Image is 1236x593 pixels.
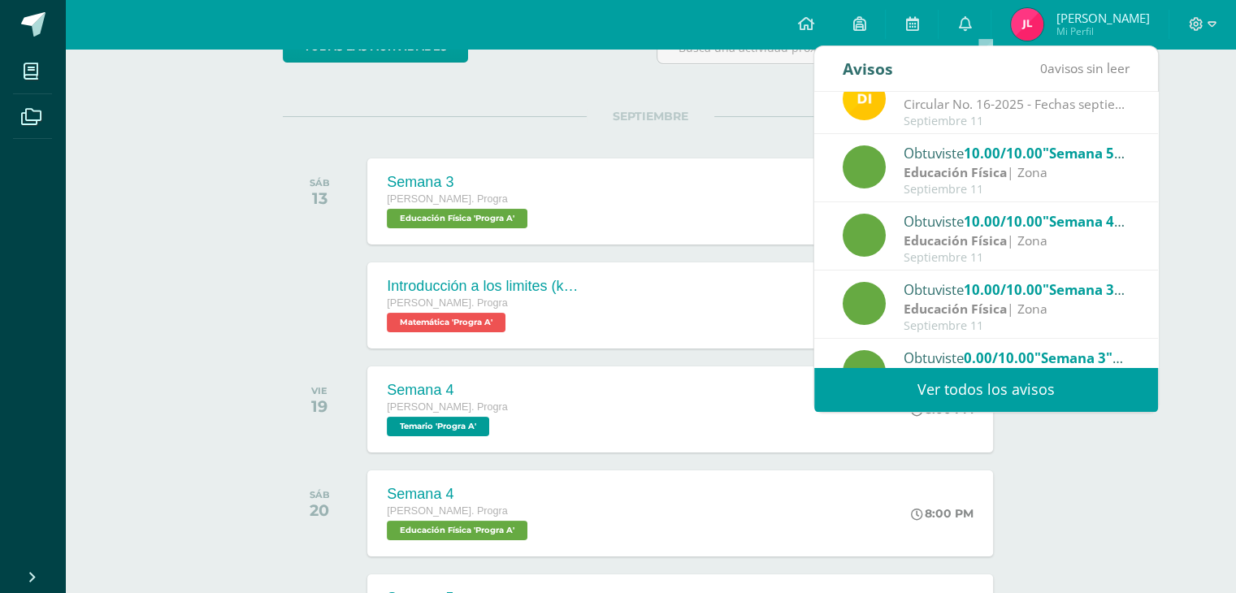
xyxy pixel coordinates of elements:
[904,142,1130,163] div: Obtuviste en
[964,144,1043,162] span: 10.00/10.00
[904,319,1130,333] div: Septiembre 11
[904,232,1007,249] strong: Educación Física
[1043,212,1125,231] span: "Semana 4"
[587,109,714,123] span: SEPTIEMBRE
[964,280,1043,299] span: 10.00/10.00
[904,251,1130,265] div: Septiembre 11
[310,489,330,500] div: SÁB
[904,210,1130,232] div: Obtuviste en
[904,95,1130,114] div: Circular No. 16-2025 - Fechas septiembre: Estimados padres de familia y/o encargados Compartimos ...
[904,347,1130,368] div: Obtuviste en
[814,367,1158,412] a: Ver todos los avisos
[311,396,327,416] div: 19
[1043,280,1125,299] span: "Semana 3"
[904,300,1130,318] div: | Zona
[387,382,507,399] div: Semana 4
[1040,59,1047,77] span: 0
[387,278,582,295] div: Introducción a los limites (khan)
[964,212,1043,231] span: 10.00/10.00
[311,385,327,396] div: VIE
[387,417,489,436] span: Temario 'Progra A'
[1043,144,1125,162] span: "Semana 5"
[1056,10,1149,26] span: [PERSON_NAME]
[1040,59,1130,77] span: avisos sin leer
[904,300,1007,318] strong: Educación Física
[387,401,507,413] span: [PERSON_NAME]. Progra
[904,279,1130,300] div: Obtuviste en
[310,500,330,520] div: 20
[904,232,1130,250] div: | Zona
[387,174,531,191] div: Semana 3
[1034,348,1123,367] span: "Semana 3"
[387,505,507,517] span: [PERSON_NAME]. Progra
[904,183,1130,197] div: Septiembre 11
[387,297,507,309] span: [PERSON_NAME]. Progra
[843,77,886,120] img: f0b35651ae50ff9c693c4cbd3f40c4bb.png
[387,313,505,332] span: Matemática 'Progra A'
[387,193,507,205] span: [PERSON_NAME]. Progra
[387,209,527,228] span: Educación Física 'Progra A'
[904,115,1130,128] div: Septiembre 11
[387,486,531,503] div: Semana 4
[1056,24,1149,38] span: Mi Perfil
[310,177,330,188] div: SÁB
[964,348,1034,367] span: 0.00/10.00
[911,506,974,521] div: 8:00 PM
[904,163,1007,181] strong: Educación Física
[904,163,1130,182] div: | Zona
[843,46,893,91] div: Avisos
[1011,8,1043,41] img: a219ddac22dc2f28766fd421c12a2b2d.png
[387,521,527,540] span: Educación Física 'Progra A'
[310,188,330,208] div: 13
